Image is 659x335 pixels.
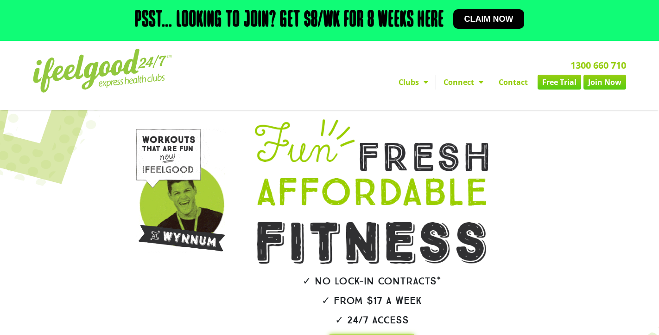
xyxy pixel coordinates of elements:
h2: ✓ 24/7 Access [228,315,515,325]
a: Clubs [391,75,436,90]
span: Claim now [464,15,513,23]
a: Connect [436,75,491,90]
a: Claim now [453,9,525,29]
a: Contact [491,75,535,90]
a: Join Now [583,75,626,90]
h2: Psst… Looking to join? Get $8/wk for 8 weeks here [135,9,444,32]
a: Free Trial [538,75,581,90]
nav: Menu [244,75,626,90]
h2: ✓ No lock-in contracts* [228,276,515,286]
h2: ✓ From $17 a week [228,296,515,306]
a: 1300 660 710 [570,59,626,71]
